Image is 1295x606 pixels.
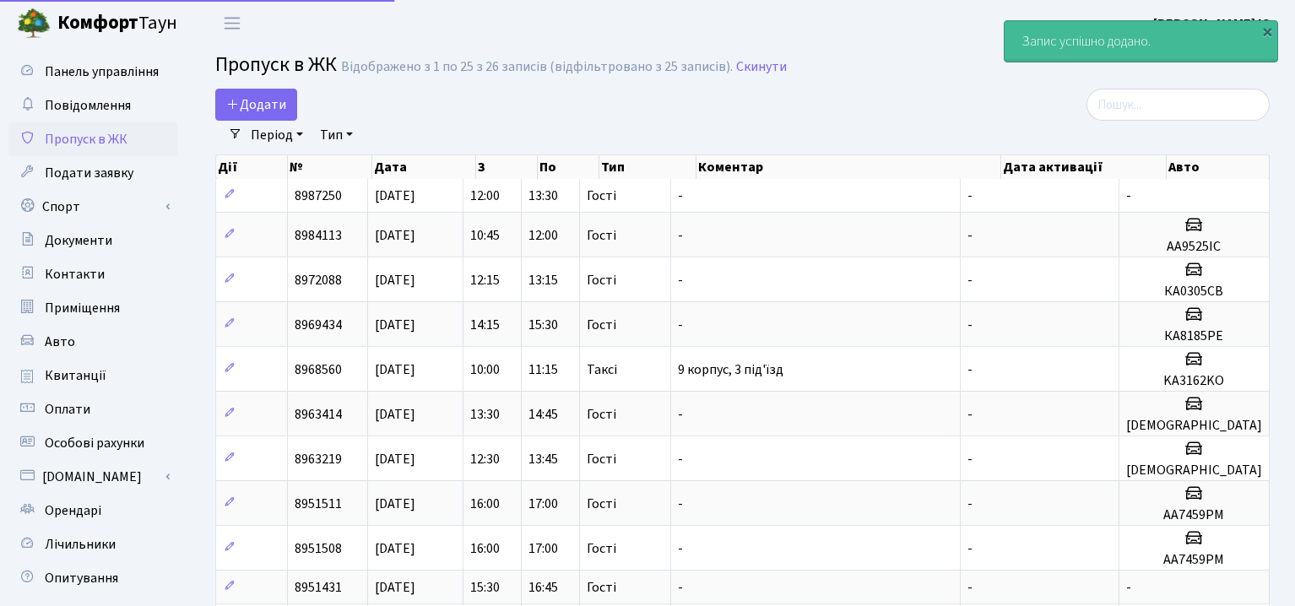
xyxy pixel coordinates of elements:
span: Додати [226,95,286,114]
h5: АА7459РМ [1126,552,1262,568]
span: 8968560 [295,360,342,379]
span: 12:00 [470,187,500,205]
span: 8951431 [295,578,342,597]
span: 12:30 [470,450,500,468]
span: - [678,539,683,558]
span: [DATE] [375,316,415,334]
span: 16:45 [528,578,558,597]
th: № [288,155,373,179]
a: Приміщення [8,291,177,325]
span: Орендарі [45,501,101,520]
span: - [967,495,973,513]
a: Додати [215,89,297,121]
h5: [DEMOGRAPHIC_DATA] [1126,418,1262,434]
div: Відображено з 1 по 25 з 26 записів (відфільтровано з 25 записів). [341,59,733,75]
h5: КА8185РЕ [1126,328,1262,344]
span: Гості [587,229,616,242]
span: 10:45 [470,226,500,245]
a: Тип [313,121,360,149]
th: Дата активації [1001,155,1168,179]
th: Дії [216,155,288,179]
span: [DATE] [375,187,415,205]
span: 11:15 [528,360,558,379]
span: 14:15 [470,316,500,334]
span: 13:30 [528,187,558,205]
img: logo.png [17,7,51,41]
span: 17:00 [528,539,558,558]
span: Гості [587,542,616,555]
span: 8963414 [295,405,342,424]
h5: АА7459РМ [1126,507,1262,523]
span: 8969434 [295,316,342,334]
span: Квитанції [45,366,106,385]
span: Лічильники [45,535,116,554]
div: × [1259,23,1276,40]
span: Таксі [587,363,617,376]
th: По [538,155,599,179]
span: - [678,187,683,205]
span: - [967,360,973,379]
h5: KA3162KO [1126,373,1262,389]
a: Пропуск в ЖК [8,122,177,156]
a: Оплати [8,392,177,426]
span: Пропуск в ЖК [215,50,337,79]
span: Оплати [45,400,90,419]
span: - [1126,187,1131,205]
span: Подати заявку [45,164,133,182]
a: Панель управління [8,55,177,89]
a: Орендарі [8,494,177,528]
span: - [967,405,973,424]
span: [DATE] [375,271,415,289]
a: [PERSON_NAME] Ю. [1153,14,1275,34]
a: Подати заявку [8,156,177,190]
span: Панель управління [45,62,159,81]
a: Опитування [8,561,177,595]
span: [DATE] [375,226,415,245]
span: 17:00 [528,495,558,513]
span: - [678,316,683,334]
a: Контакти [8,257,177,291]
input: Пошук... [1086,89,1270,121]
a: Квитанції [8,359,177,392]
span: [DATE] [375,578,415,597]
span: Особові рахунки [45,434,144,452]
a: Скинути [736,59,787,75]
th: Коментар [696,155,1001,179]
span: - [678,226,683,245]
span: Таун [57,9,177,38]
span: - [967,271,973,289]
span: 9 корпус, 3 під'їзд [678,360,783,379]
span: 10:00 [470,360,500,379]
span: [DATE] [375,405,415,424]
span: Гості [587,408,616,421]
span: 13:30 [470,405,500,424]
span: 8972088 [295,271,342,289]
span: 13:15 [528,271,558,289]
span: Контакти [45,265,105,284]
span: 15:30 [528,316,558,334]
h5: [DEMOGRAPHIC_DATA] [1126,463,1262,479]
span: Гості [587,497,616,511]
span: Пропуск в ЖК [45,130,127,149]
span: [DATE] [375,539,415,558]
span: 15:30 [470,578,500,597]
span: - [967,316,973,334]
span: Повідомлення [45,96,131,115]
span: 8963219 [295,450,342,468]
span: Приміщення [45,299,120,317]
a: Спорт [8,190,177,224]
a: Лічильники [8,528,177,561]
span: - [967,226,973,245]
span: - [678,405,683,424]
span: - [967,187,973,205]
span: 13:45 [528,450,558,468]
a: Документи [8,224,177,257]
span: - [678,495,683,513]
span: Документи [45,231,112,250]
span: 8984113 [295,226,342,245]
span: - [678,578,683,597]
b: [PERSON_NAME] Ю. [1153,14,1275,33]
a: Період [244,121,310,149]
span: Опитування [45,569,118,587]
button: Переключити навігацію [211,9,253,37]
